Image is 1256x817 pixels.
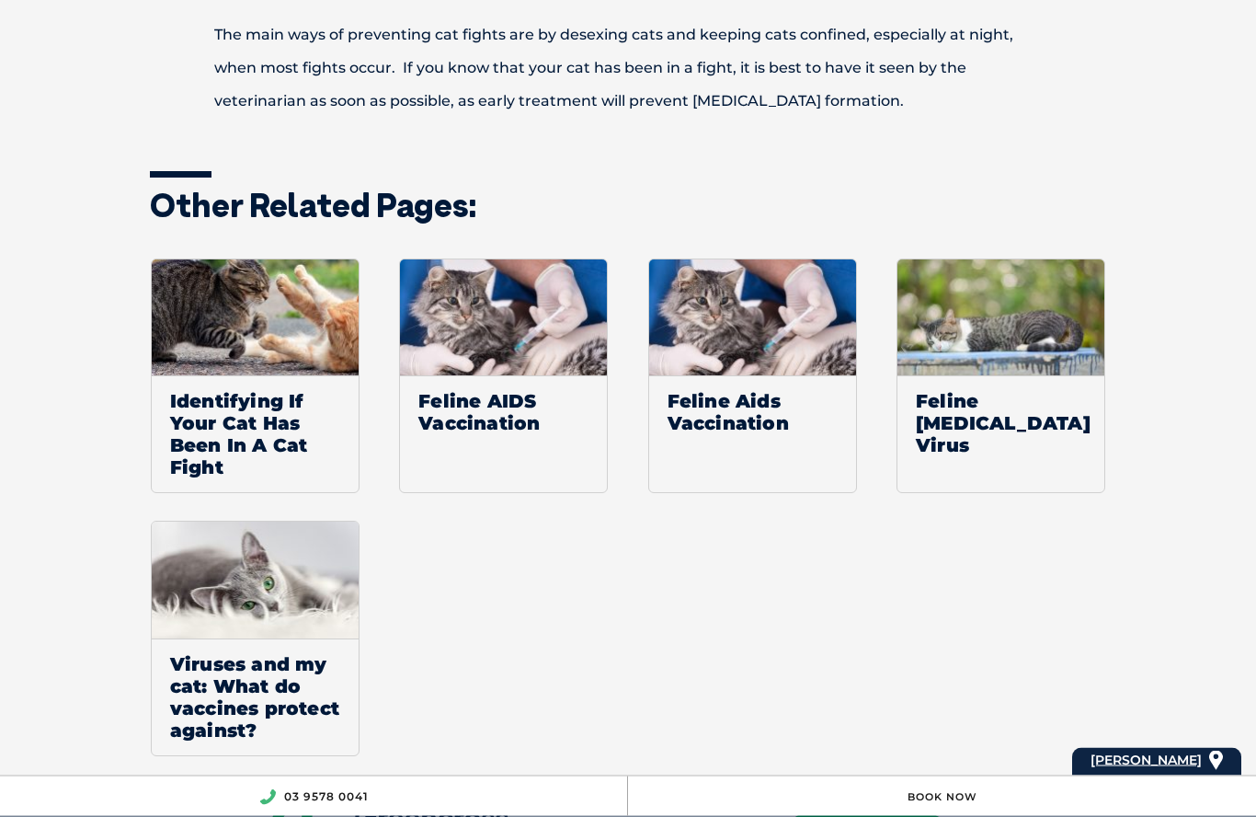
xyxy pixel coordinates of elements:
[400,260,607,377] img: Kitten Vaccinations
[150,19,1106,119] p: The main ways of preventing cat fights are by desexing cats and keeping cats confined, especially...
[151,259,360,495] a: Identifying If Your Cat Has Been In A Cat Fight
[400,376,607,449] span: Feline AIDS Vaccination
[1209,751,1223,771] img: location_pin.svg
[152,523,359,639] img: Cat dental check
[649,376,856,449] span: Feline Aids Vaccination
[152,376,359,493] span: Identifying If Your Cat Has Been In A Cat Fight
[284,789,369,803] a: 03 9578 0041
[897,376,1104,471] span: Feline [MEDICAL_DATA] Virus
[649,260,856,377] img: Kitten Vaccinations
[259,789,276,805] img: location_phone.svg
[648,259,857,495] a: Feline Aids Vaccination
[152,639,359,756] span: Viruses and my cat: What do vaccines protect against?
[1090,752,1202,768] span: [PERSON_NAME]
[896,259,1105,495] a: Feline [MEDICAL_DATA] Virus
[1090,748,1202,773] a: [PERSON_NAME]
[908,790,977,803] a: Book Now
[151,522,360,757] a: Viruses and my cat: What do vaccines protect against?
[150,190,1106,223] h3: Other related pages:
[399,259,608,495] a: Feline AIDS Vaccination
